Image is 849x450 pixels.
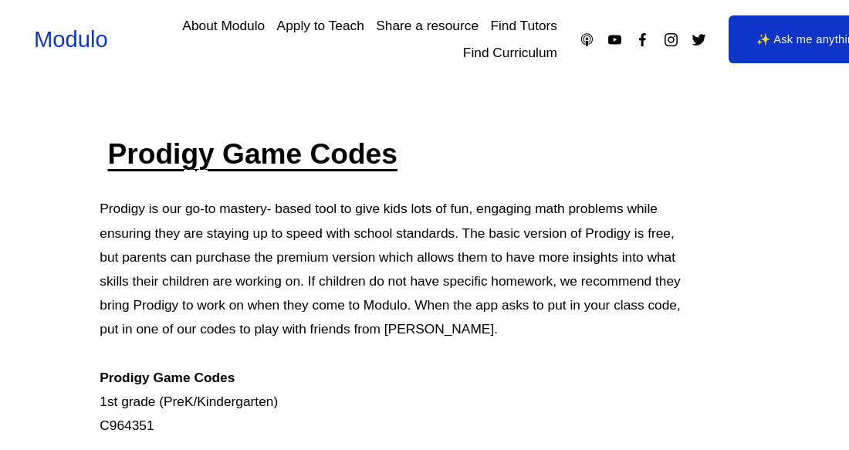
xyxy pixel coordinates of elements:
p: Prodigy is our go-to mastery- based tool to give kids lots of fun, engaging math problems while e... [100,197,683,438]
a: Prodigy Game Codes [108,137,397,170]
a: Twitter [691,32,707,48]
a: Instagram [663,32,679,48]
a: Facebook [634,32,651,48]
a: About Modulo [182,13,265,40]
a: Find Curriculum [463,39,557,66]
a: Modulo [34,27,108,52]
a: Share a resource [376,13,479,40]
a: Apply to Teach [277,13,364,40]
a: Find Tutors [490,13,557,40]
strong: Prodigy Game Codes [100,370,235,385]
a: YouTube [607,32,623,48]
a: Apple Podcasts [579,32,595,48]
